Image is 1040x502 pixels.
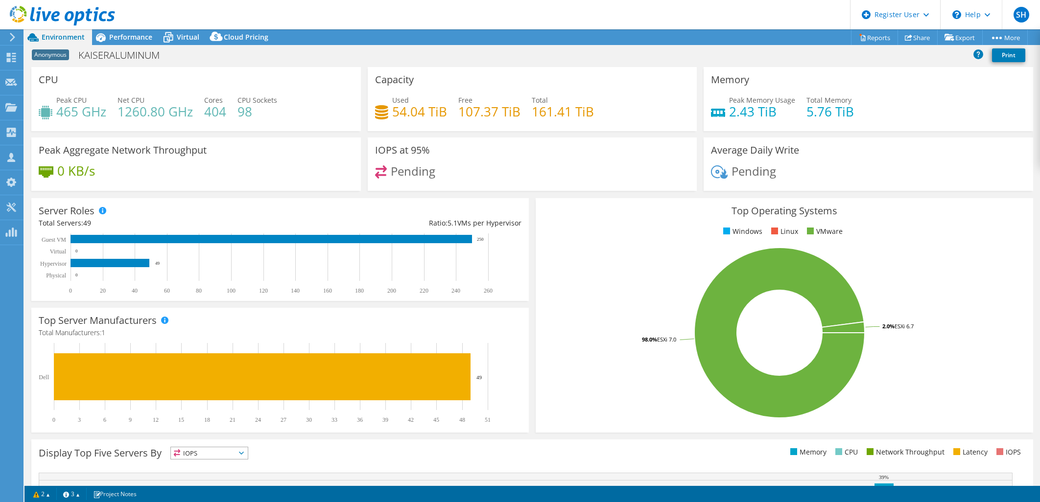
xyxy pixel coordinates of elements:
[451,287,460,294] text: 240
[420,287,428,294] text: 220
[729,106,795,117] h4: 2.43 TiB
[74,50,175,61] h1: KAISERALUMINUM
[101,328,105,337] span: 1
[729,95,795,105] span: Peak Memory Usage
[255,416,261,423] text: 24
[864,447,945,457] li: Network Throughput
[237,95,277,105] span: CPU Sockets
[75,273,78,277] text: 0
[382,416,388,423] text: 39
[391,163,435,179] span: Pending
[46,272,66,279] text: Physical
[711,145,799,156] h3: Average Daily Write
[357,416,363,423] text: 36
[103,416,106,423] text: 6
[937,30,983,45] a: Export
[26,488,57,500] a: 2
[237,106,277,117] h4: 98
[375,145,430,156] h3: IOPS at 95%
[281,416,286,423] text: 27
[306,416,312,423] text: 30
[543,205,1026,216] h3: Top Operating Systems
[109,32,152,42] span: Performance
[992,48,1025,62] a: Print
[476,374,482,380] text: 49
[39,374,49,381] text: Dell
[259,287,268,294] text: 120
[230,416,236,423] text: 21
[532,95,548,105] span: Total
[178,416,184,423] text: 15
[851,30,898,45] a: Reports
[171,447,248,459] span: IOPS
[56,106,106,117] h4: 465 GHz
[458,106,520,117] h4: 107.37 TiB
[882,322,895,330] tspan: 2.0%
[804,226,843,237] li: VMware
[177,32,199,42] span: Virtual
[204,95,223,105] span: Cores
[375,74,414,85] h3: Capacity
[642,336,657,343] tspan: 98.0%
[56,488,87,500] a: 3
[898,30,938,45] a: Share
[994,447,1021,457] li: IOPS
[477,237,484,242] text: 250
[39,218,280,228] div: Total Servers:
[196,287,202,294] text: 80
[833,447,858,457] li: CPU
[721,226,762,237] li: Windows
[69,287,72,294] text: 0
[879,474,889,480] text: 39%
[204,416,210,423] text: 18
[331,416,337,423] text: 33
[227,287,236,294] text: 100
[323,287,332,294] text: 160
[132,287,138,294] text: 40
[86,488,143,500] a: Project Notes
[57,165,95,176] h4: 0 KB/s
[118,106,193,117] h4: 1260.80 GHz
[100,287,106,294] text: 20
[78,416,81,423] text: 3
[484,287,493,294] text: 260
[392,106,447,117] h4: 54.04 TiB
[280,218,521,228] div: Ratio: VMs per Hypervisor
[769,226,798,237] li: Linux
[895,322,914,330] tspan: ESXi 6.7
[40,260,67,267] text: Hypervisor
[42,236,66,243] text: Guest VM
[32,49,69,60] span: Anonymous
[952,10,961,19] svg: \n
[657,336,676,343] tspan: ESXi 7.0
[75,249,78,253] text: 0
[56,95,87,105] span: Peak CPU
[52,416,55,423] text: 0
[392,95,409,105] span: Used
[164,287,170,294] text: 60
[50,248,67,255] text: Virtual
[39,315,157,326] h3: Top Server Manufacturers
[982,30,1028,45] a: More
[204,106,226,117] h4: 404
[39,145,207,156] h3: Peak Aggregate Network Throughput
[448,218,457,228] span: 5.1
[806,106,854,117] h4: 5.76 TiB
[355,287,364,294] text: 180
[387,287,396,294] text: 200
[485,416,491,423] text: 51
[433,416,439,423] text: 45
[118,95,144,105] span: Net CPU
[42,32,85,42] span: Environment
[711,74,749,85] h3: Memory
[1014,7,1029,23] span: SH
[408,416,414,423] text: 42
[39,327,521,338] h4: Total Manufacturers:
[732,163,776,179] span: Pending
[83,218,91,228] span: 49
[788,447,827,457] li: Memory
[224,32,268,42] span: Cloud Pricing
[129,416,132,423] text: 9
[458,95,473,105] span: Free
[39,74,58,85] h3: CPU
